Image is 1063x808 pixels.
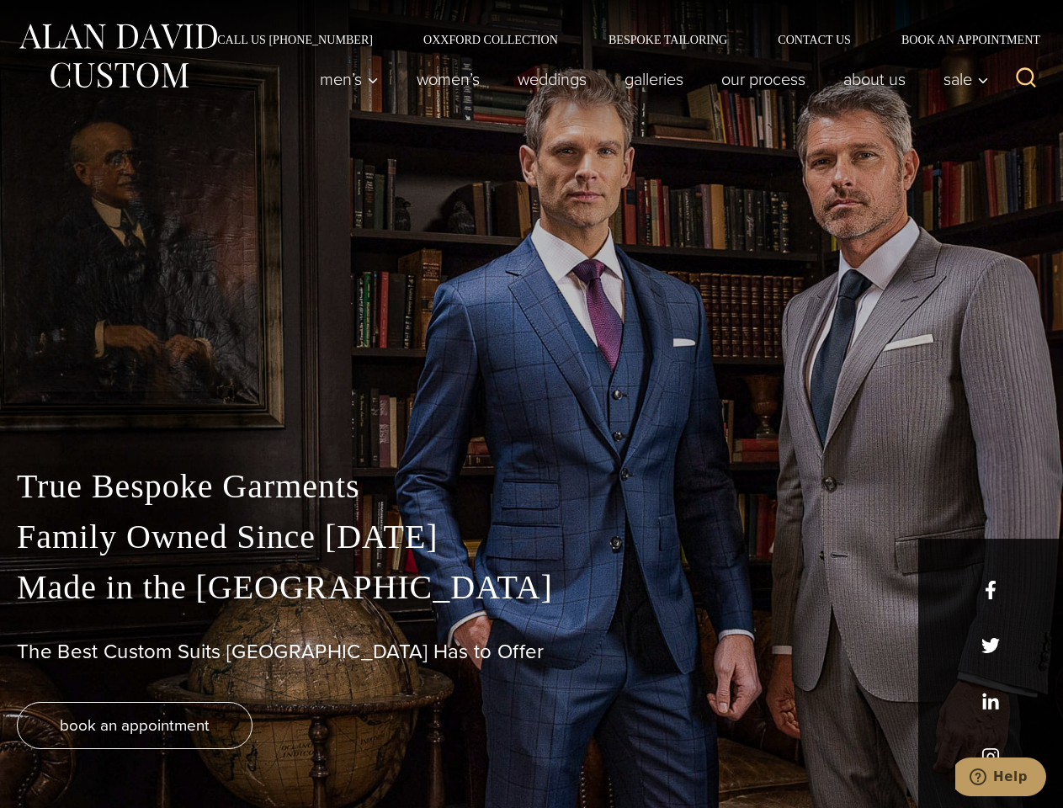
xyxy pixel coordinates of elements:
nav: Primary Navigation [301,62,998,96]
img: Alan David Custom [17,19,219,93]
iframe: Opens a widget where you can chat to one of our agents [955,757,1046,800]
button: View Search Form [1006,59,1046,99]
a: About Us [825,62,925,96]
a: Galleries [606,62,703,96]
p: True Bespoke Garments Family Owned Since [DATE] Made in the [GEOGRAPHIC_DATA] [17,461,1046,613]
a: Our Process [703,62,825,96]
a: Oxxford Collection [398,34,583,45]
a: Book an Appointment [876,34,1046,45]
h1: The Best Custom Suits [GEOGRAPHIC_DATA] Has to Offer [17,640,1046,664]
a: book an appointment [17,702,252,749]
span: book an appointment [60,713,210,737]
a: Call Us [PHONE_NUMBER] [192,34,398,45]
a: Bespoke Tailoring [583,34,752,45]
a: Women’s [398,62,499,96]
button: Men’s sub menu toggle [301,62,398,96]
a: Contact Us [752,34,876,45]
nav: Secondary Navigation [192,34,1046,45]
a: weddings [499,62,606,96]
button: Sale sub menu toggle [925,62,998,96]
